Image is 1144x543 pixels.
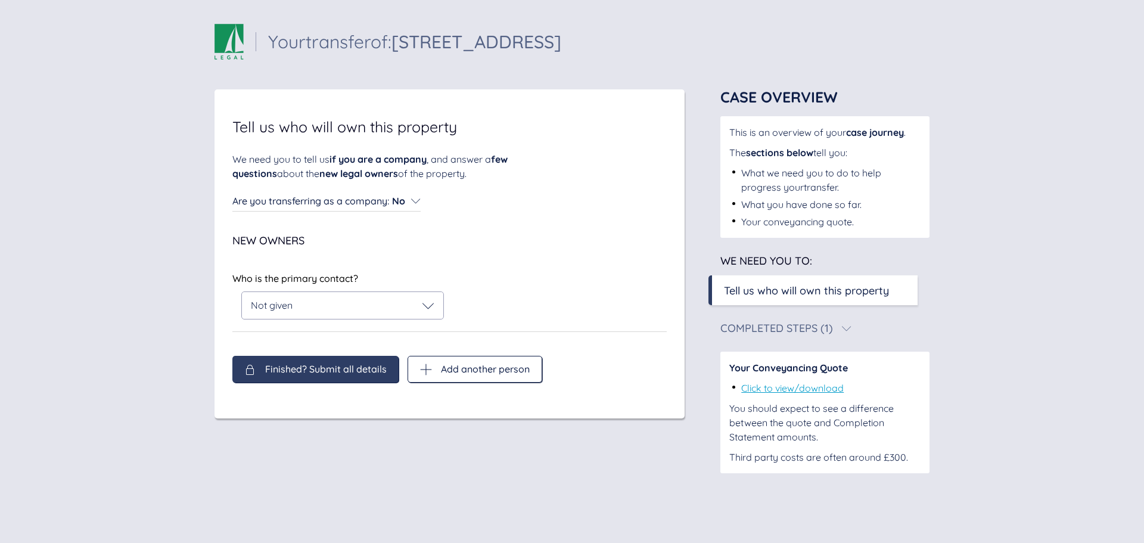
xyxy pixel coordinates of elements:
[720,88,838,106] span: Case Overview
[265,364,387,374] span: Finished? Submit all details
[741,197,862,212] div: What you have done so far.
[729,401,921,444] div: You should expect to see a difference between the quote and Completion Statement amounts.
[392,195,405,207] span: No
[319,167,398,179] span: new legal owners
[741,382,844,394] a: Click to view/download
[741,215,854,229] div: Your conveyancing quote.
[232,119,457,134] span: Tell us who will own this property
[729,145,921,160] div: The tell you:
[746,147,813,159] span: sections below
[729,125,921,139] div: This is an overview of your .
[232,195,389,207] span: Are you transferring as a company :
[391,30,561,53] span: [STREET_ADDRESS]
[846,126,904,138] span: case journey
[724,283,889,299] div: Tell us who will own this property
[741,166,921,194] div: What we need you to do to help progress your transfer .
[232,152,560,181] div: We need you to tell us , and answer a about the of the property.
[720,254,812,268] span: We need you to:
[268,33,561,51] div: Your transfer of:
[729,450,921,464] div: Third party costs are often around £300.
[329,153,427,165] span: if you are a company
[232,234,304,247] span: New Owners
[720,323,833,334] div: Completed Steps (1)
[251,299,293,311] span: Not given
[232,272,358,284] span: Who is the primary contact?
[441,364,530,374] span: Add another person
[729,362,848,374] span: Your Conveyancing Quote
